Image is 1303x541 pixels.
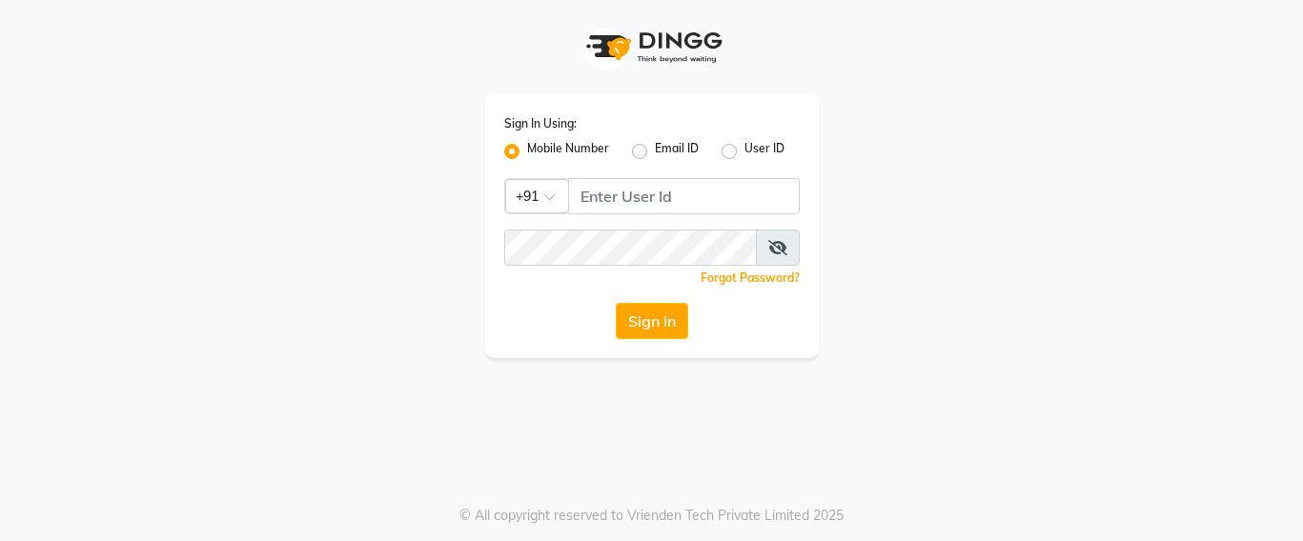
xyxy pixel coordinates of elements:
label: User ID [744,140,784,163]
label: Mobile Number [527,140,609,163]
label: Sign In Using: [504,115,577,132]
input: Username [504,230,757,266]
button: Sign In [616,303,688,339]
input: Username [568,178,800,214]
img: logo1.svg [576,19,728,75]
a: Forgot Password? [701,270,800,285]
label: Email ID [655,140,699,163]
